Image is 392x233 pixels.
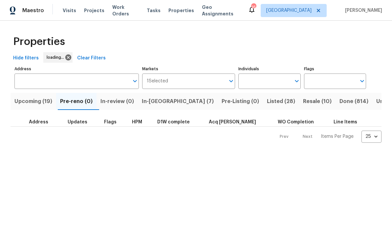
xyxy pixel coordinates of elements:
[63,7,76,14] span: Visits
[13,54,39,62] span: Hide filters
[202,4,240,17] span: Geo Assignments
[361,128,381,145] div: 25
[75,52,108,64] button: Clear Filters
[358,76,367,86] button: Open
[142,97,214,106] span: In-[GEOGRAPHIC_DATA] (7)
[60,97,93,106] span: Pre-reno (0)
[303,97,332,106] span: Resale (10)
[14,97,52,106] span: Upcoming (19)
[142,67,235,71] label: Markets
[104,120,117,124] span: Flags
[273,131,381,143] nav: Pagination Navigation
[342,7,382,14] span: [PERSON_NAME]
[168,7,194,14] span: Properties
[227,76,236,86] button: Open
[68,120,87,124] span: Updates
[266,7,312,14] span: [GEOGRAPHIC_DATA]
[334,120,357,124] span: Line Items
[22,7,44,14] span: Maestro
[147,8,161,13] span: Tasks
[29,120,48,124] span: Address
[147,78,168,84] span: 1 Selected
[100,97,134,106] span: In-review (0)
[278,120,314,124] span: WO Completion
[13,38,65,45] span: Properties
[132,120,142,124] span: HPM
[130,76,140,86] button: Open
[84,7,104,14] span: Projects
[112,4,139,17] span: Work Orders
[251,4,256,11] div: 16
[339,97,368,106] span: Done (814)
[11,52,41,64] button: Hide filters
[47,54,67,61] span: loading...
[267,97,295,106] span: Listed (28)
[304,67,366,71] label: Flags
[157,120,190,124] span: D1W complete
[292,76,301,86] button: Open
[14,67,139,71] label: Address
[77,54,106,62] span: Clear Filters
[209,120,256,124] span: Acq [PERSON_NAME]
[238,67,300,71] label: Individuals
[321,133,354,140] p: Items Per Page
[43,52,73,63] div: loading...
[222,97,259,106] span: Pre-Listing (0)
